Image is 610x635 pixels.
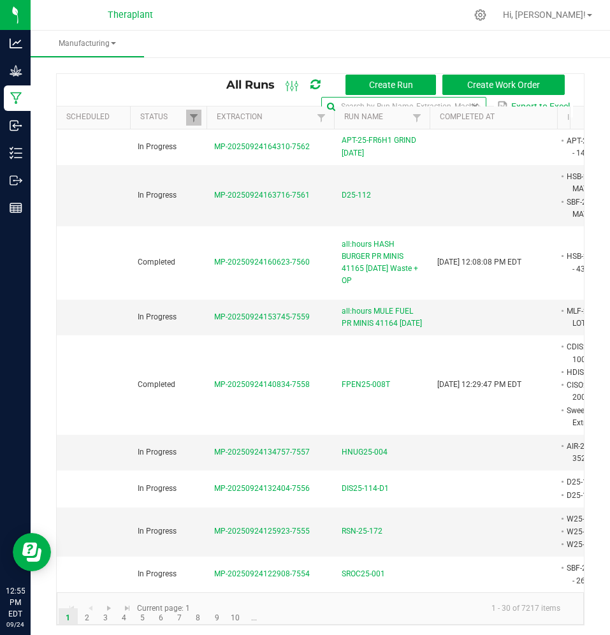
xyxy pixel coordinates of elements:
a: ScheduledSortable [66,112,125,122]
button: Create Work Order [442,75,565,95]
kendo-pager-info: 1 - 30 of 7217 items [198,598,570,619]
inline-svg: Analytics [10,37,22,50]
inline-svg: Reports [10,201,22,214]
a: Page 9 [208,608,226,627]
span: SROC25-001 [342,568,385,580]
span: MP-20250924164310-7562 [214,142,310,151]
span: Create Run [369,80,413,90]
span: all:hours HASH BURGER PR MINIS 41165 [DATE] Waste + OP [342,238,422,288]
span: MP-20250924163716-7561 [214,191,310,200]
span: FPEN25-008T [342,379,390,391]
span: MP-20250924140834-7558 [214,380,310,389]
p: 09/24 [6,620,25,629]
span: Go to the next page [104,603,114,613]
span: Completed [138,380,175,389]
span: HNUG25-004 [342,446,388,458]
input: Search by Run Name, Extraction, Machine, or Lot Number [321,97,486,116]
inline-svg: Manufacturing [10,92,22,105]
span: D25-112 [342,189,371,201]
span: In Progress [138,484,177,493]
a: Page 3 [96,608,115,627]
span: Theraplant [108,10,153,20]
span: MP-20250924160623-7560 [214,258,310,266]
inline-svg: Grow [10,64,22,77]
inline-svg: Inbound [10,119,22,132]
span: Completed [138,258,175,266]
div: All Runs [226,74,574,96]
a: Filter [186,110,201,126]
span: Manufacturing [31,38,144,49]
a: Filter [314,110,329,126]
a: Manufacturing [31,31,144,57]
a: Page 5 [133,608,152,627]
a: Page 10 [226,608,245,627]
span: Go to the last page [122,603,133,613]
inline-svg: Inventory [10,147,22,159]
span: MP-20250924132404-7556 [214,484,310,493]
span: In Progress [138,448,177,456]
span: In Progress [138,142,177,151]
span: In Progress [138,191,177,200]
span: DIS25-114-D1 [342,483,389,495]
a: Page 2 [78,608,96,627]
a: Filter [409,110,425,126]
span: MP-20250924122908-7554 [214,569,310,578]
a: Completed AtSortable [440,112,552,122]
p: 12:55 PM EDT [6,585,25,620]
span: RSN-25-172 [342,525,382,537]
a: Page 1 [59,608,77,627]
a: ExtractionSortable [217,112,313,122]
span: clear [470,101,480,112]
span: all:hours MULE FUEL PR MINIS 41164 [DATE] [342,305,422,330]
span: In Progress [138,569,177,578]
a: Page 6 [152,608,170,627]
a: Go to the last page [118,599,136,618]
span: MP-20250924125923-7555 [214,527,310,536]
span: In Progress [138,527,177,536]
span: In Progress [138,312,177,321]
a: Page 11 [245,608,263,627]
span: [DATE] 12:08:08 PM EDT [437,258,521,266]
iframe: Resource center [13,533,51,571]
span: MP-20250924153745-7559 [214,312,310,321]
span: MP-20250924134757-7557 [214,448,310,456]
kendo-pager: Current page: 1 [57,592,584,625]
a: StatusSortable [140,112,185,122]
span: APT-25-FR6H1 GRIND [DATE] [342,135,422,159]
span: [DATE] 12:29:47 PM EDT [437,380,521,389]
a: Page 7 [170,608,189,627]
button: Export to Excel [494,96,573,117]
a: Go to the next page [99,599,118,618]
span: Hi, [PERSON_NAME]! [503,10,586,20]
a: Page 8 [189,608,207,627]
span: Create Work Order [467,80,540,90]
a: Page 4 [115,608,133,627]
inline-svg: Outbound [10,174,22,187]
a: Run NameSortable [344,112,409,122]
button: Create Run [345,75,436,95]
div: Manage settings [472,9,488,21]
